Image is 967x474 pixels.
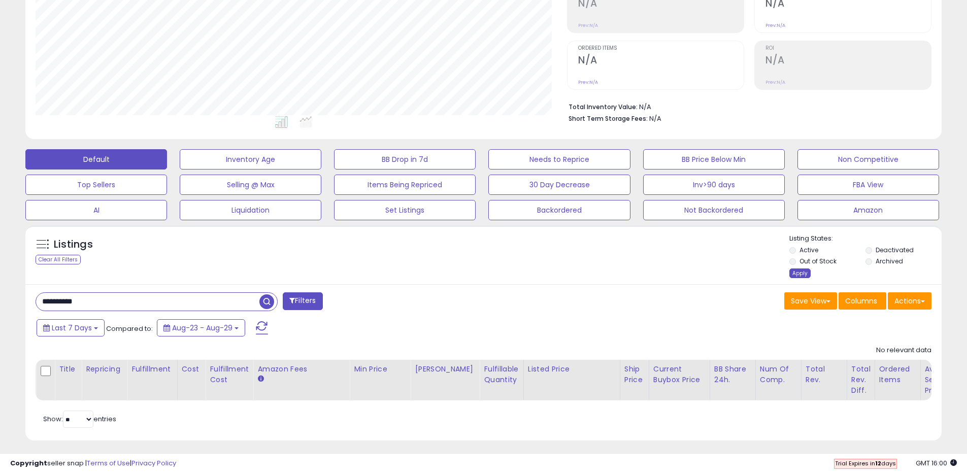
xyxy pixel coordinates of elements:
span: Trial Expires in days [835,459,896,467]
div: Total Rev. [806,364,843,385]
h5: Listings [54,238,93,252]
b: 12 [875,459,881,467]
div: Total Rev. Diff. [851,364,871,396]
button: Save View [784,292,837,310]
div: Title [59,364,77,375]
button: 30 Day Decrease [488,175,630,195]
div: No relevant data [876,346,931,355]
strong: Copyright [10,458,47,468]
div: Repricing [86,364,123,375]
div: Ordered Items [879,364,916,385]
div: Cost [182,364,202,375]
b: Total Inventory Value: [569,103,638,111]
button: Set Listings [334,200,476,220]
a: Terms of Use [87,458,130,468]
button: BB Drop in 7d [334,149,476,170]
span: Compared to: [106,324,153,333]
button: Default [25,149,167,170]
button: Selling @ Max [180,175,321,195]
span: Last 7 Days [52,323,92,333]
div: BB Share 24h. [714,364,751,385]
div: Amazon Fees [257,364,345,375]
button: Not Backordered [643,200,785,220]
button: Columns [839,292,886,310]
label: Active [799,246,818,254]
small: Prev: N/A [765,22,785,28]
span: Columns [845,296,877,306]
button: BB Price Below Min [643,149,785,170]
div: [PERSON_NAME] [415,364,475,375]
small: Prev: N/A [578,79,598,85]
span: ROI [765,46,931,51]
span: Ordered Items [578,46,744,51]
button: Amazon [797,200,939,220]
button: Filters [283,292,322,310]
span: Aug-23 - Aug-29 [172,323,232,333]
button: AI [25,200,167,220]
li: N/A [569,100,924,112]
a: Privacy Policy [131,458,176,468]
button: Aug-23 - Aug-29 [157,319,245,336]
small: Prev: N/A [578,22,598,28]
div: Apply [789,268,811,278]
div: Listed Price [528,364,616,375]
span: 2025-09-6 16:00 GMT [916,458,957,468]
div: Fulfillment Cost [210,364,249,385]
button: Last 7 Days [37,319,105,336]
div: Current Buybox Price [653,364,706,385]
button: Top Sellers [25,175,167,195]
button: Inv>90 days [643,175,785,195]
b: Short Term Storage Fees: [569,114,648,123]
span: N/A [649,114,661,123]
span: Show: entries [43,414,116,424]
button: Inventory Age [180,149,321,170]
div: Avg Selling Price [925,364,962,396]
div: Fulfillment [131,364,173,375]
p: Listing States: [789,234,942,244]
label: Archived [876,257,903,265]
label: Out of Stock [799,257,837,265]
button: Liquidation [180,200,321,220]
button: FBA View [797,175,939,195]
button: Needs to Reprice [488,149,630,170]
div: Ship Price [624,364,645,385]
label: Deactivated [876,246,914,254]
small: Amazon Fees. [257,375,263,384]
button: Items Being Repriced [334,175,476,195]
div: seller snap | | [10,459,176,468]
div: Min Price [354,364,406,375]
div: Num of Comp. [760,364,797,385]
div: Clear All Filters [36,255,81,264]
button: Actions [888,292,931,310]
small: Prev: N/A [765,79,785,85]
h2: N/A [578,54,744,68]
h2: N/A [765,54,931,68]
div: Fulfillable Quantity [484,364,519,385]
button: Non Competitive [797,149,939,170]
button: Backordered [488,200,630,220]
